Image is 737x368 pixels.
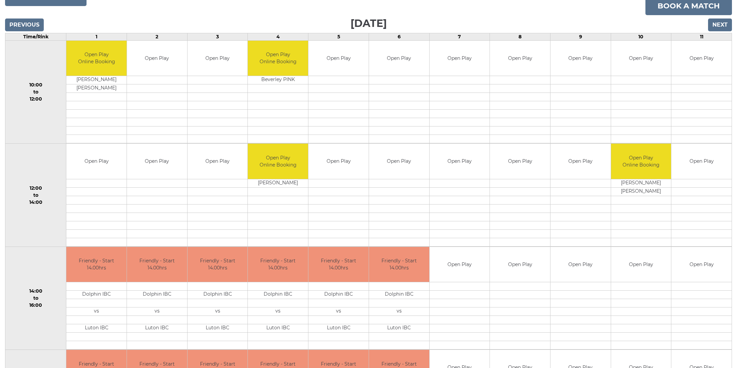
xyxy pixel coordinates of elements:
td: Dolphin IBC [66,291,127,299]
td: Friendly - Start 14.00hrs [248,247,308,282]
td: vs [188,307,248,316]
td: Open Play [430,41,490,76]
td: Open Play [671,41,732,76]
td: Luton IBC [66,324,127,333]
td: 12:00 to 14:00 [5,144,66,247]
td: 10 [611,33,671,40]
td: Luton IBC [248,324,308,333]
td: Dolphin IBC [308,291,369,299]
td: Open Play Online Booking [611,144,671,179]
td: Friendly - Start 14.00hrs [308,247,369,282]
td: Open Play Online Booking [248,144,308,179]
td: [PERSON_NAME] [248,179,308,187]
td: [PERSON_NAME] [66,76,127,84]
td: Dolphin IBC [248,291,308,299]
td: 11 [671,33,732,40]
td: [PERSON_NAME] [66,84,127,93]
input: Next [708,19,732,31]
td: Time/Rink [5,33,66,40]
td: 4 [248,33,308,40]
td: 8 [490,33,550,40]
td: Friendly - Start 14.00hrs [66,247,127,282]
td: Open Play Online Booking [248,41,308,76]
td: Dolphin IBC [369,291,429,299]
td: Open Play [550,41,611,76]
td: Friendly - Start 14.00hrs [188,247,248,282]
td: Luton IBC [308,324,369,333]
td: 7 [429,33,490,40]
td: Dolphin IBC [127,291,187,299]
td: vs [127,307,187,316]
td: Open Play [490,144,550,179]
td: 9 [550,33,611,40]
td: Open Play [308,41,369,76]
td: Open Play [611,41,671,76]
input: Previous [5,19,44,31]
td: Open Play [188,41,248,76]
td: Open Play [127,144,187,179]
td: [PERSON_NAME] [611,187,671,196]
td: [PERSON_NAME] [611,179,671,187]
td: Open Play [490,247,550,282]
td: vs [308,307,369,316]
td: 2 [127,33,188,40]
td: 6 [369,33,429,40]
td: Open Play Online Booking [66,41,127,76]
td: Open Play [671,247,732,282]
td: Open Play [490,41,550,76]
td: Open Play [308,144,369,179]
td: Open Play [671,144,732,179]
td: Friendly - Start 14.00hrs [127,247,187,282]
td: Open Play [550,247,611,282]
td: Luton IBC [127,324,187,333]
td: Open Play [127,41,187,76]
td: Luton IBC [369,324,429,333]
td: vs [248,307,308,316]
td: 5 [308,33,369,40]
td: Beverley PINK [248,76,308,84]
td: 10:00 to 12:00 [5,40,66,144]
td: Friendly - Start 14.00hrs [369,247,429,282]
td: Open Play [611,247,671,282]
td: vs [66,307,127,316]
td: Open Play [369,144,429,179]
td: Open Play [188,144,248,179]
td: 3 [187,33,248,40]
td: Dolphin IBC [188,291,248,299]
td: Open Play [369,41,429,76]
td: Open Play [430,247,490,282]
td: 1 [66,33,127,40]
td: 14:00 to 16:00 [5,247,66,350]
td: Luton IBC [188,324,248,333]
td: Open Play [550,144,611,179]
td: Open Play [430,144,490,179]
td: vs [369,307,429,316]
td: Open Play [66,144,127,179]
